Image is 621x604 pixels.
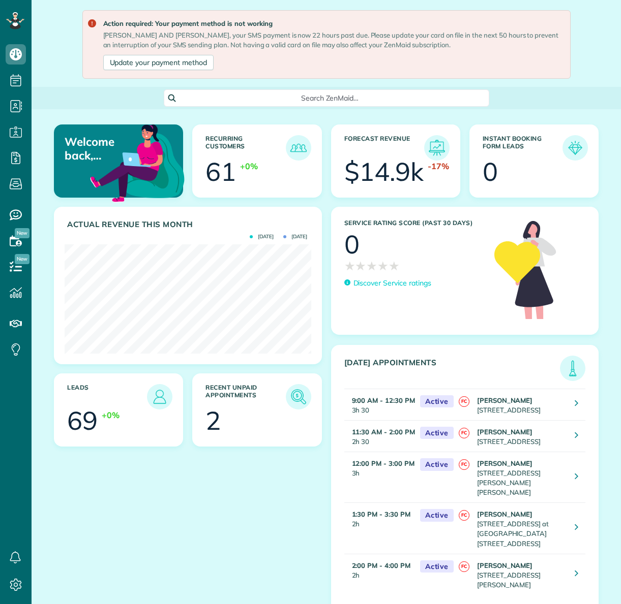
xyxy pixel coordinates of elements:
[288,138,309,158] img: icon_recurring_customers-cf858462ba22bcd05b5a5880d41d6543d210077de5bb9ebc9590e49fd87d84ed.png
[344,159,424,184] div: $14.9k
[103,19,562,28] strong: Action required: Your payment method is not working
[288,387,309,407] img: icon_unpaid_appointments-47b8ce3997adf2238b356f14209ab4cced10bd1f174958f3ca8f1d0dd7fffeee.png
[344,358,560,381] h3: [DATE] Appointments
[420,395,454,408] span: Active
[389,257,400,275] span: ★
[420,560,454,573] span: Active
[428,161,449,172] div: -17%
[459,428,469,438] span: FC
[67,408,98,433] div: 69
[475,420,567,452] td: [STREET_ADDRESS]
[88,113,187,211] img: dashboard_welcome-42a62b7d889689a78055ac9021e634bf52bae3f8056760290aed330b23ab8690.png
[352,428,415,436] strong: 11:30 AM - 2:00 PM
[67,220,311,229] h3: Actual Revenue this month
[103,30,562,50] div: [PERSON_NAME] AND [PERSON_NAME], your SMS payment is now 22 hours past due. Please update your ca...
[205,159,236,184] div: 61
[344,257,356,275] span: ★
[65,135,140,162] p: Welcome back, [PERSON_NAME] AND [PERSON_NAME]!
[477,561,533,569] strong: [PERSON_NAME]
[344,554,415,595] td: 2h
[355,257,366,275] span: ★
[102,409,120,421] div: +0%
[15,228,29,238] span: New
[344,452,415,503] td: 3h
[344,420,415,452] td: 2h 30
[344,389,415,420] td: 3h 30
[420,509,454,522] span: Active
[477,396,533,404] strong: [PERSON_NAME]
[563,358,583,378] img: icon_todays_appointments-901f7ab196bb0bea1936b74009e4eb5ffbc2d2711fa7634e0d609ed5ef32b18b.png
[240,161,258,172] div: +0%
[477,459,533,467] strong: [PERSON_NAME]
[352,459,415,467] strong: 12:00 PM - 3:00 PM
[459,510,469,521] span: FC
[205,408,221,433] div: 2
[352,396,415,404] strong: 9:00 AM - 12:30 PM
[475,503,567,554] td: [STREET_ADDRESS] at [GEOGRAPHIC_DATA][STREET_ADDRESS]
[103,55,214,70] a: Update your payment method
[459,459,469,470] span: FC
[344,219,485,227] h3: Service Rating score (past 30 days)
[344,135,424,161] h3: Forecast Revenue
[483,135,563,161] h3: Instant Booking Form Leads
[366,257,377,275] span: ★
[353,278,431,289] p: Discover Service ratings
[352,561,410,569] strong: 2:00 PM - 4:00 PM
[565,138,585,158] img: icon_form_leads-04211a6a04a5b2264e4ee56bc0799ec3eb69b7e499cbb523a139df1d13a81ae0.png
[459,561,469,572] span: FC
[283,234,307,239] span: [DATE]
[475,452,567,503] td: [STREET_ADDRESS][PERSON_NAME][PERSON_NAME]
[15,254,29,264] span: New
[459,396,469,407] span: FC
[483,159,498,184] div: 0
[475,389,567,420] td: [STREET_ADDRESS]
[420,458,454,471] span: Active
[477,510,533,518] strong: [PERSON_NAME]
[150,387,170,407] img: icon_leads-1bed01f49abd5b7fead27621c3d59655bb73ed531f8eeb49469d10e621d6b896.png
[344,232,360,257] div: 0
[250,234,274,239] span: [DATE]
[205,135,285,161] h3: Recurring Customers
[377,257,389,275] span: ★
[344,503,415,554] td: 2h
[475,554,567,595] td: [STREET_ADDRESS][PERSON_NAME]
[420,427,454,439] span: Active
[427,138,447,158] img: icon_forecast_revenue-8c13a41c7ed35a8dcfafea3cbb826a0462acb37728057bba2d056411b612bbbe.png
[344,278,431,289] a: Discover Service ratings
[67,384,147,409] h3: Leads
[477,428,533,436] strong: [PERSON_NAME]
[352,510,410,518] strong: 1:30 PM - 3:30 PM
[205,384,285,409] h3: Recent unpaid appointments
